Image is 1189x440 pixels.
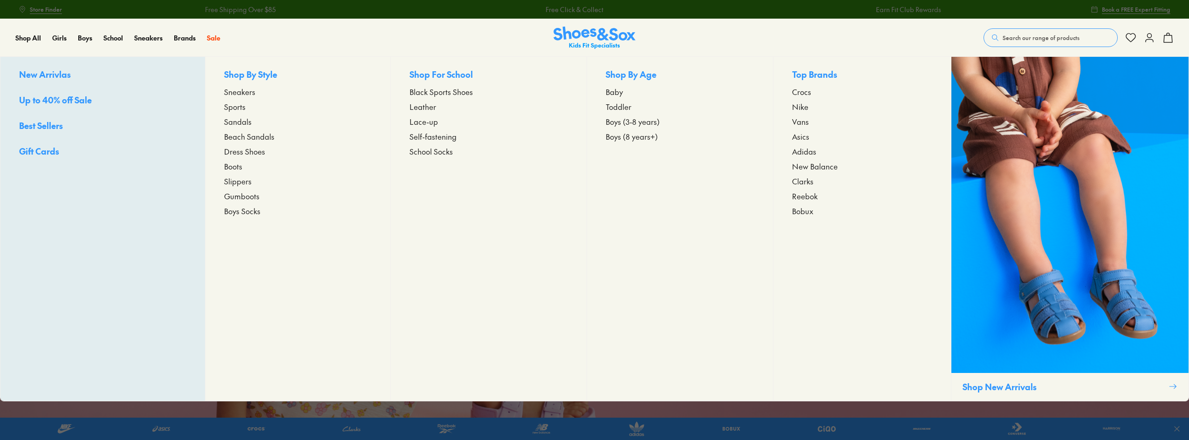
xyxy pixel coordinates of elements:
[792,205,932,217] a: Bobux
[410,146,453,157] span: School Socks
[204,5,275,14] a: Free Shipping Over $85
[410,131,567,142] a: Self-fastening
[224,176,372,187] a: Slippers
[224,86,372,97] a: Sneakers
[224,205,372,217] a: Boys Socks
[19,94,186,108] a: Up to 40% off Sale
[792,116,809,127] span: Vans
[792,101,808,112] span: Nike
[875,5,941,14] a: Earn Fit Club Rewards
[224,146,372,157] a: Dress Shoes
[224,116,372,127] a: Sandals
[15,33,41,43] a: Shop All
[19,1,62,18] a: Store Finder
[103,33,123,42] span: School
[792,146,932,157] a: Adidas
[134,33,163,43] a: Sneakers
[606,131,658,142] span: Boys (8 years+)
[410,101,567,112] a: Leather
[951,57,1189,401] a: Shop New Arrivals
[224,68,372,82] p: Shop By Style
[224,161,242,172] span: Boots
[553,27,635,49] a: Shoes & Sox
[224,205,260,217] span: Boys Socks
[1102,5,1170,14] span: Book a FREE Expert Fitting
[19,94,92,106] span: Up to 40% off Sale
[792,116,932,127] a: Vans
[792,131,932,142] a: Asics
[951,57,1189,373] img: SNS_WEBASSETS_CollectionHero_ShopBoys_1280x1600_2.png
[792,176,813,187] span: Clarks
[963,380,1165,393] p: Shop New Arrivals
[410,86,567,97] a: Black Sports Shoes
[410,116,438,127] span: Lace-up
[410,101,436,112] span: Leather
[606,116,754,127] a: Boys (3-8 years)
[224,131,274,142] span: Beach Sandals
[15,33,41,42] span: Shop All
[606,131,754,142] a: Boys (8 years+)
[410,131,457,142] span: Self-fastening
[792,131,809,142] span: Asics
[984,28,1118,47] button: Search our range of products
[410,68,567,82] p: Shop For School
[224,101,246,112] span: Sports
[792,176,932,187] a: Clarks
[19,68,186,82] a: New Arrivlas
[606,101,631,112] span: Toddler
[224,131,372,142] a: Beach Sandals
[410,116,567,127] a: Lace-up
[19,119,186,134] a: Best Sellers
[19,68,71,80] span: New Arrivlas
[78,33,92,43] a: Boys
[792,190,932,202] a: Reebok
[606,116,660,127] span: Boys (3-8 years)
[792,190,818,202] span: Reebok
[792,86,811,97] span: Crocs
[19,145,59,157] span: Gift Cards
[545,5,602,14] a: Free Click & Collect
[410,86,473,97] span: Black Sports Shoes
[224,101,372,112] a: Sports
[30,5,62,14] span: Store Finder
[410,146,567,157] a: School Socks
[224,146,265,157] span: Dress Shoes
[174,33,196,42] span: Brands
[606,101,754,112] a: Toddler
[224,116,252,127] span: Sandals
[19,145,186,159] a: Gift Cards
[52,33,67,43] a: Girls
[224,86,255,97] span: Sneakers
[224,190,260,202] span: Gumboots
[792,161,932,172] a: New Balance
[103,33,123,43] a: School
[207,33,220,43] a: Sale
[792,161,838,172] span: New Balance
[224,176,252,187] span: Slippers
[1091,1,1170,18] a: Book a FREE Expert Fitting
[606,68,754,82] p: Shop By Age
[224,190,372,202] a: Gumboots
[606,86,623,97] span: Baby
[606,86,754,97] a: Baby
[792,101,932,112] a: Nike
[174,33,196,43] a: Brands
[78,33,92,42] span: Boys
[553,27,635,49] img: SNS_Logo_Responsive.svg
[134,33,163,42] span: Sneakers
[792,205,813,217] span: Bobux
[792,86,932,97] a: Crocs
[224,161,372,172] a: Boots
[792,68,932,82] p: Top Brands
[19,120,63,131] span: Best Sellers
[1003,34,1080,42] span: Search our range of products
[792,146,816,157] span: Adidas
[52,33,67,42] span: Girls
[207,33,220,42] span: Sale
